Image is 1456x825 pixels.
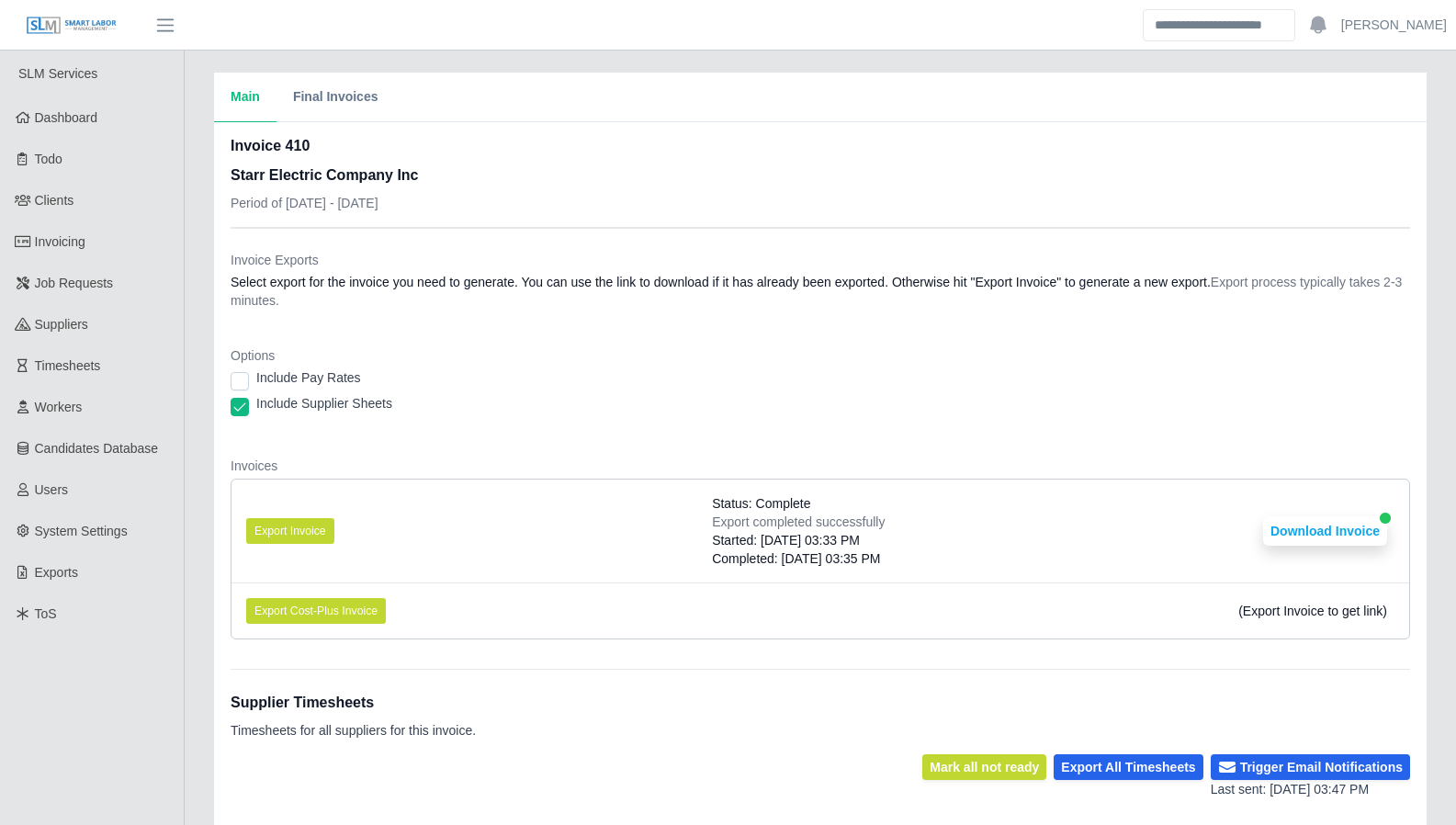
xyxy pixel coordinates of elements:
h1: Supplier Timesheets [231,692,476,714]
span: Timesheets [35,358,101,373]
dt: Invoices [231,457,1410,475]
dt: Options [231,346,1410,365]
dt: Invoice Exports [231,251,1410,269]
p: Period of [DATE] - [DATE] [231,194,419,212]
span: Clients [35,193,74,208]
dd: Select export for the invoice you need to generate. You can use the link to download if it has al... [231,273,1410,310]
img: SLM Logo [26,16,118,36]
span: Exports [35,565,78,580]
input: Search [1143,9,1295,41]
span: Dashboard [35,110,98,125]
button: Export Invoice [246,518,334,544]
span: Job Requests [35,276,114,290]
label: Include Pay Rates [256,368,361,387]
div: Export completed successfully [712,513,885,531]
button: Download Invoice [1263,516,1387,546]
label: Include Supplier Sheets [256,394,392,412]
a: [PERSON_NAME] [1341,16,1447,35]
span: SLM Services [18,66,97,81]
button: Export All Timesheets [1054,754,1202,780]
span: ToS [35,606,57,621]
span: Workers [35,400,83,414]
p: Timesheets for all suppliers for this invoice. [231,721,476,740]
a: Download Invoice [1263,524,1387,538]
span: Users [35,482,69,497]
button: Mark all not ready [922,754,1046,780]
span: (Export Invoice to get link) [1238,604,1387,618]
h3: Starr Electric Company Inc [231,164,419,186]
button: Trigger Email Notifications [1211,754,1410,780]
h2: Invoice 410 [231,135,419,157]
div: Completed: [DATE] 03:35 PM [712,549,885,568]
span: Todo [35,152,62,166]
button: Main [214,73,277,122]
button: Final Invoices [277,73,395,122]
div: Last sent: [DATE] 03:47 PM [1211,780,1410,799]
span: System Settings [35,524,128,538]
span: Status: Complete [712,494,810,513]
button: Export Cost-Plus Invoice [246,598,386,624]
span: Suppliers [35,317,88,332]
span: Candidates Database [35,441,159,456]
span: Invoicing [35,234,85,249]
div: Started: [DATE] 03:33 PM [712,531,885,549]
